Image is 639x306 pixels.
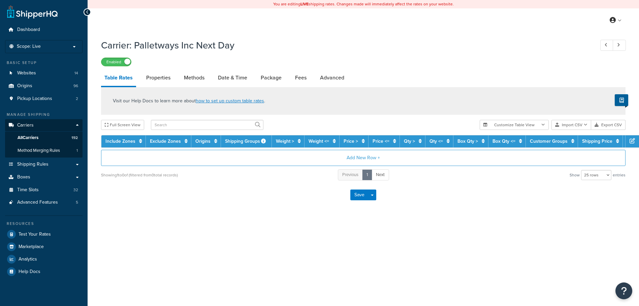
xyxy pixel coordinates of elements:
span: Method Merging Rules [18,148,60,154]
button: Full Screen View [101,120,144,130]
span: All Carriers [18,135,38,141]
a: 1 [362,169,372,180]
a: Time Slots32 [5,184,83,196]
a: Weight > [276,138,294,145]
a: Exclude Zones [150,138,181,145]
button: Open Resource Center [615,282,632,299]
li: Pickup Locations [5,93,83,105]
a: Next Record [613,40,626,51]
li: Origins [5,80,83,92]
li: Method Merging Rules [5,144,83,157]
li: Carriers [5,119,83,158]
span: Next [376,171,385,178]
a: Advanced Features5 [5,196,83,209]
a: Price > [344,138,358,145]
a: Method Merging Rules1 [5,144,83,157]
a: Analytics [5,253,83,265]
button: Customize Table View [480,120,549,130]
span: 1 [76,148,78,154]
li: Advanced Features [5,196,83,209]
a: Previous Record [600,40,613,51]
a: Carriers [5,119,83,132]
a: Help Docs [5,266,83,278]
a: Box Qty > [457,138,478,145]
label: Enabled [101,58,131,66]
a: Weight <= [309,138,329,145]
span: Shipping Rules [17,162,49,167]
button: Show Help Docs [615,94,628,106]
a: Boxes [5,171,83,183]
a: Qty > [404,138,415,145]
a: Dashboard [5,24,83,36]
a: Price <= [373,138,389,145]
span: 96 [73,83,78,89]
a: Advanced [317,70,348,86]
a: Origins [195,138,211,145]
h1: Carrier: Palletways Inc Next Day [101,39,588,52]
span: 32 [73,187,78,193]
th: Shipping Groups [221,135,272,147]
a: Fees [292,70,310,86]
a: Shipping Rules [5,158,83,171]
span: Origins [17,83,32,89]
span: Carriers [17,123,34,128]
a: Websites14 [5,67,83,79]
span: 14 [74,70,78,76]
a: Test Your Rates [5,228,83,240]
div: Manage Shipping [5,112,83,117]
li: Websites [5,67,83,79]
a: Previous [338,169,363,180]
a: Marketplace [5,241,83,253]
a: Pickup Locations2 [5,93,83,105]
span: Show [570,170,580,180]
a: Qty <= [429,138,443,145]
a: Table Rates [101,70,136,87]
span: Boxes [17,174,30,180]
li: Time Slots [5,184,83,196]
a: AllCarriers192 [5,132,83,144]
button: Save [350,190,369,200]
span: 192 [71,135,78,141]
span: Scope: Live [17,44,41,49]
a: Methods [181,70,208,86]
span: Test Your Rates [19,232,51,237]
span: 5 [76,200,78,205]
span: Websites [17,70,36,76]
span: Marketplace [19,244,44,250]
a: Properties [143,70,174,86]
a: Shipping Price [582,138,612,145]
button: Import CSV [551,120,591,130]
a: Package [257,70,285,86]
a: Next [372,169,389,180]
div: Resources [5,221,83,227]
a: Customer Groups [530,138,568,145]
p: Visit our Help Docs to learn more about . [113,97,265,105]
span: Dashboard [17,27,40,33]
b: LIVE [300,1,309,7]
a: Origins96 [5,80,83,92]
input: Search [151,120,263,130]
div: Basic Setup [5,60,83,66]
span: Previous [342,171,358,178]
a: Date & Time [215,70,251,86]
a: Include Zones [105,138,135,145]
a: how to set up custom table rates [196,97,264,104]
span: Pickup Locations [17,96,52,102]
span: Time Slots [17,187,39,193]
span: entries [613,170,626,180]
span: Advanced Features [17,200,58,205]
button: Add New Row + [101,150,626,166]
span: Help Docs [19,269,40,275]
a: Box Qty <= [492,138,515,145]
button: Export CSV [591,120,626,130]
div: Showing 1 to 0 of (filtered from 0 total records) [101,170,178,180]
span: Analytics [19,257,37,262]
span: 2 [76,96,78,102]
